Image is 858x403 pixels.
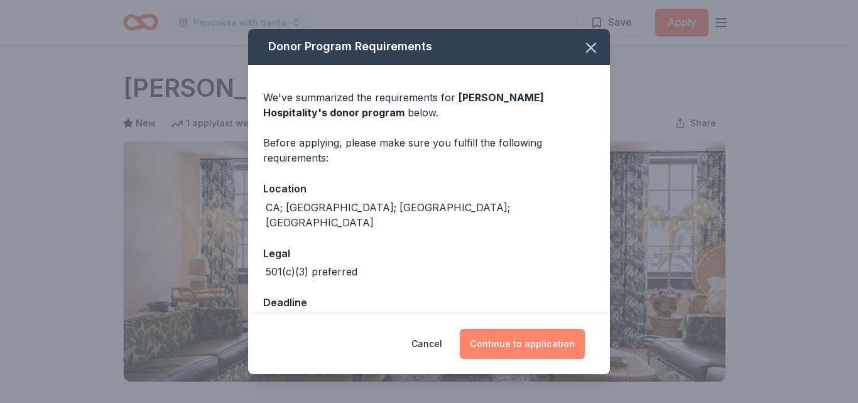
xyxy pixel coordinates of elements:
[248,29,610,65] div: Donor Program Requirements
[263,294,595,311] div: Deadline
[460,329,585,359] button: Continue to application
[263,245,595,262] div: Legal
[266,200,595,230] div: CA; [GEOGRAPHIC_DATA]; [GEOGRAPHIC_DATA]; [GEOGRAPHIC_DATA]
[411,329,442,359] button: Cancel
[266,264,357,279] div: 501(c)(3) preferred
[263,135,595,165] div: Before applying, please make sure you fulfill the following requirements:
[263,90,595,120] div: We've summarized the requirements for below.
[263,180,595,197] div: Location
